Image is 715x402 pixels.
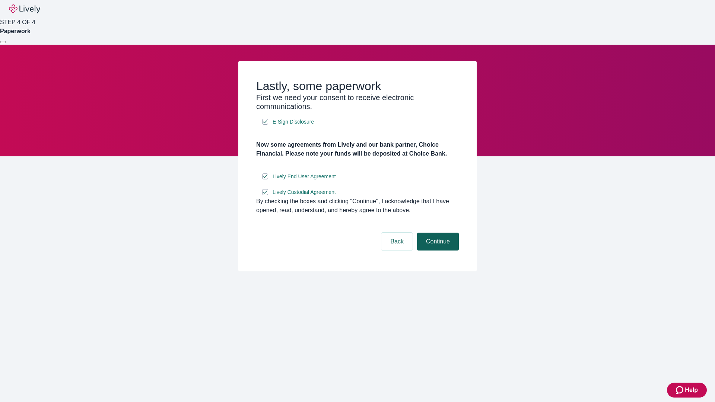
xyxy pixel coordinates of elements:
h2: Lastly, some paperwork [256,79,459,93]
a: e-sign disclosure document [271,172,337,181]
button: Back [381,233,413,251]
h3: First we need your consent to receive electronic communications. [256,93,459,111]
button: Zendesk support iconHelp [667,383,707,398]
span: Help [685,386,698,395]
span: Lively End User Agreement [273,173,336,181]
svg: Zendesk support icon [676,386,685,395]
a: e-sign disclosure document [271,188,337,197]
h4: Now some agreements from Lively and our bank partner, Choice Financial. Please note your funds wi... [256,140,459,158]
button: Continue [417,233,459,251]
span: E-Sign Disclosure [273,118,314,126]
a: e-sign disclosure document [271,117,315,127]
div: By checking the boxes and clicking “Continue", I acknowledge that I have opened, read, understand... [256,197,459,215]
span: Lively Custodial Agreement [273,188,336,196]
img: Lively [9,4,40,13]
